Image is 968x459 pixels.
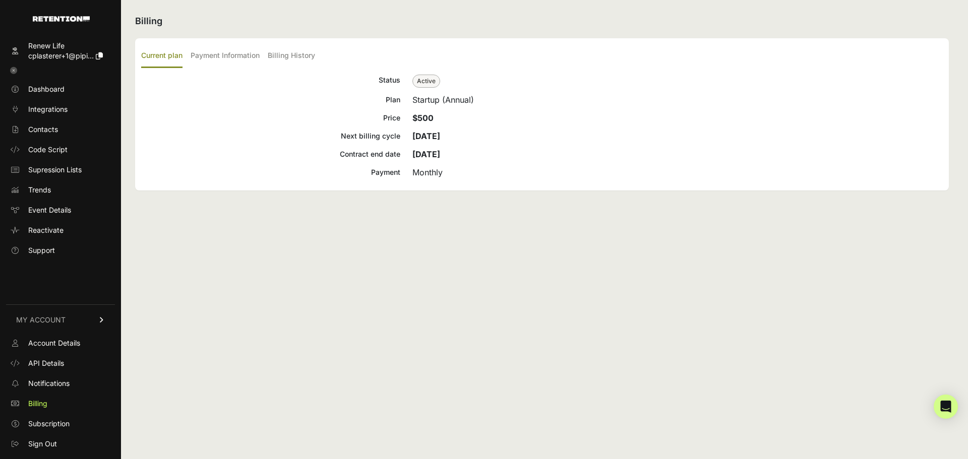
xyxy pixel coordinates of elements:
a: Contacts [6,121,115,138]
div: Payment [141,166,400,178]
span: Billing [28,399,47,409]
a: Dashboard [6,81,115,97]
a: Supression Lists [6,162,115,178]
span: Code Script [28,145,68,155]
strong: [DATE] [412,131,440,141]
a: Reactivate [6,222,115,238]
span: Dashboard [28,84,65,94]
a: MY ACCOUNT [6,304,115,335]
div: Price [141,112,400,124]
strong: $500 [412,113,434,123]
div: Renew Life [28,41,103,51]
a: Renew Life cplasterer+1@pipi... [6,38,115,64]
div: Plan [141,94,400,106]
span: Support [28,245,55,255]
span: API Details [28,358,64,368]
div: Contract end date [141,148,400,160]
a: Account Details [6,335,115,351]
a: Sign Out [6,436,115,452]
span: Supression Lists [28,165,82,175]
span: cplasterer+1@pipi... [28,51,94,60]
span: Subscription [28,419,70,429]
div: Status [141,74,400,88]
span: Integrations [28,104,68,114]
a: Notifications [6,375,115,391]
a: API Details [6,355,115,371]
span: Event Details [28,205,71,215]
div: Next billing cycle [141,130,400,142]
strong: [DATE] [412,149,440,159]
span: Account Details [28,338,80,348]
h2: Billing [135,14,949,28]
a: Subscription [6,416,115,432]
span: Active [412,75,440,88]
a: Event Details [6,202,115,218]
label: Current plan [141,44,183,68]
span: Trends [28,185,51,195]
img: Retention.com [33,16,90,22]
a: Support [6,242,115,258]
span: Contacts [28,124,58,135]
div: Open Intercom Messenger [934,395,958,419]
label: Billing History [268,44,315,68]
a: Trends [6,182,115,198]
a: Integrations [6,101,115,117]
div: Monthly [412,166,943,178]
label: Payment Information [191,44,260,68]
div: Startup (Annual) [412,94,943,106]
a: Code Script [6,142,115,158]
span: Notifications [28,378,70,388]
a: Billing [6,396,115,412]
span: MY ACCOUNT [16,315,66,325]
span: Sign Out [28,439,57,449]
span: Reactivate [28,225,64,235]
